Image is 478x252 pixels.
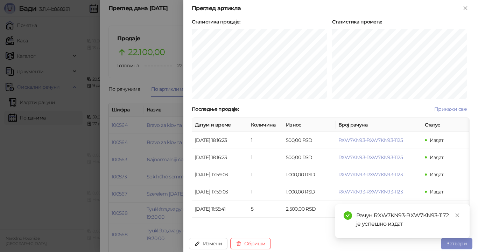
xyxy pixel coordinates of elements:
td: 2.500,00 RSD [283,200,336,218]
span: Издат [430,171,444,178]
td: [DATE] 17:59:03 [192,166,248,183]
span: Издат [430,154,444,161]
span: close [455,213,460,218]
span: check-circle [344,211,352,220]
div: Преглед артикла [192,4,461,13]
span: Издат [430,189,444,195]
strong: Статистика продаје : [192,19,240,25]
th: Датум и време [192,118,248,132]
button: Измени [189,238,227,249]
th: Број рачуна [336,118,422,132]
td: 1.000,00 RSD [283,183,336,200]
strong: Последње продаје : [192,106,239,112]
th: Износ [283,118,336,132]
span: Прикажи све [434,106,467,112]
td: 1.000,00 RSD [283,166,336,183]
a: Close [454,211,461,219]
button: RXW7KN93-RXW7KN93-1125 [338,154,403,161]
button: RXW7KN93-RXW7KN93-1123 [338,171,403,178]
th: Количина [248,118,283,132]
td: 1 [248,166,283,183]
button: Обриши [230,238,271,249]
span: Издат [430,137,444,143]
strong: Статистика промета : [332,19,382,25]
td: 1 [248,149,283,166]
div: Рачун RXW7KN93-RXW7KN93-1172 је успешно издат [356,211,461,228]
td: 1 [248,132,283,149]
td: 1 [248,183,283,200]
td: 5 [248,200,283,218]
td: [DATE] 11:55:41 [192,200,248,218]
button: RXW7KN93-RXW7KN93-1123 [338,189,403,195]
button: Прикажи све [431,105,470,113]
button: Close [461,4,470,13]
button: Затвори [441,238,472,249]
td: [DATE] 18:16:23 [192,132,248,149]
td: [DATE] 18:16:23 [192,149,248,166]
button: RXW7KN93-RXW7KN93-1125 [338,137,403,143]
td: [DATE] 17:59:03 [192,183,248,200]
td: 500,00 RSD [283,149,336,166]
td: 500,00 RSD [283,132,336,149]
